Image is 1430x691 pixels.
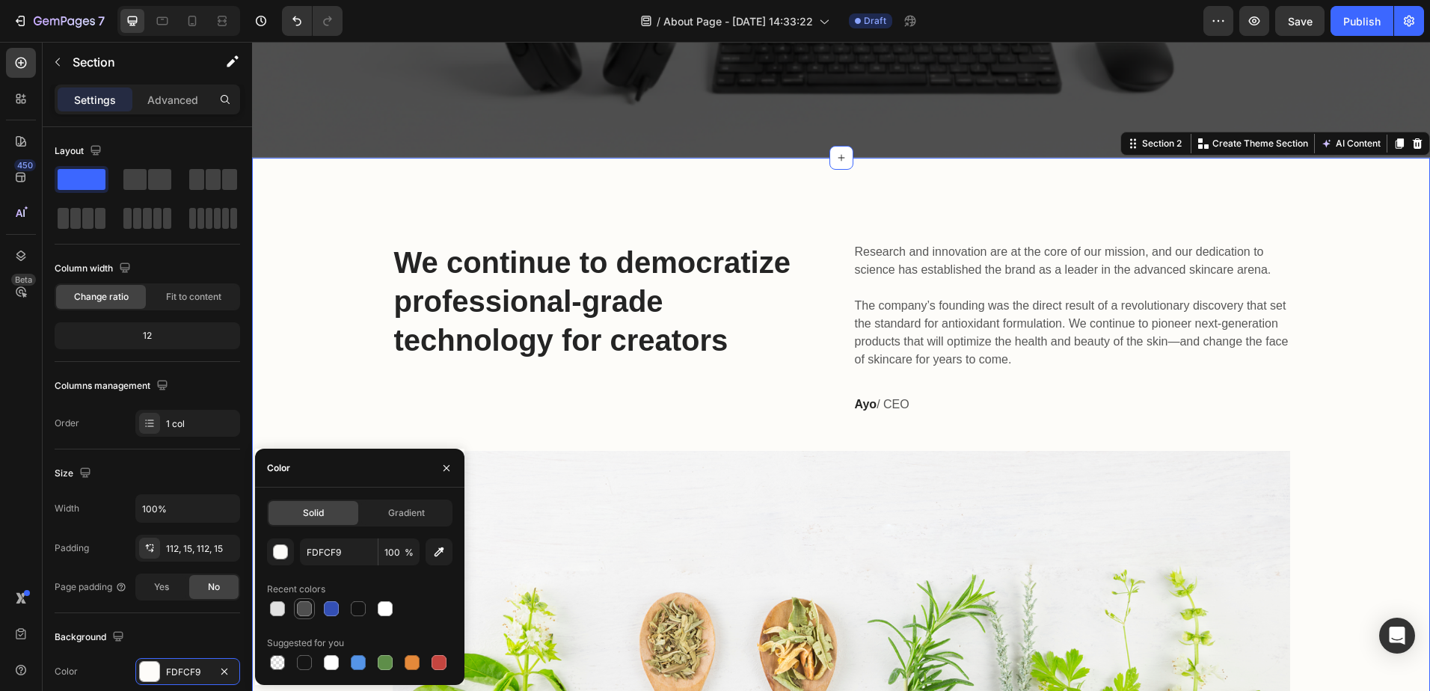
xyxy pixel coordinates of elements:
[1066,93,1132,111] button: AI Content
[14,159,36,171] div: 450
[154,580,169,594] span: Yes
[136,495,239,522] input: Auto
[603,354,1037,372] p: / CEO
[55,580,127,594] div: Page padding
[1331,6,1393,36] button: Publish
[55,464,94,484] div: Size
[252,42,1430,691] iframe: Design area
[601,352,1038,373] div: Rich Text Editor. Editing area: main
[11,274,36,286] div: Beta
[166,417,236,431] div: 1 col
[405,546,414,559] span: %
[55,141,105,162] div: Layout
[1379,618,1415,654] div: Open Intercom Messenger
[267,583,325,596] div: Recent colors
[73,53,195,71] p: Section
[147,92,198,108] p: Advanced
[208,580,220,594] span: No
[55,627,127,648] div: Background
[74,92,116,108] p: Settings
[58,325,237,346] div: 12
[267,636,344,650] div: Suggested for you
[960,95,1056,108] p: Create Theme Section
[166,290,221,304] span: Fit to content
[603,201,1037,327] p: Research and innovation are at the core of our mission, and our dedication to science has establi...
[98,12,105,30] p: 7
[55,665,78,678] div: Color
[864,14,886,28] span: Draft
[55,502,79,515] div: Width
[1288,15,1313,28] span: Save
[657,13,660,29] span: /
[55,541,89,555] div: Padding
[166,542,236,556] div: 112, 15, 112, 15
[388,506,425,520] span: Gradient
[887,95,933,108] div: Section 2
[1343,13,1381,29] div: Publish
[267,461,290,475] div: Color
[663,13,813,29] span: About Page - [DATE] 14:33:22
[300,538,378,565] input: Eg: FFFFFF
[55,376,171,396] div: Columns management
[1275,6,1325,36] button: Save
[282,6,343,36] div: Undo/Redo
[74,290,129,304] span: Change ratio
[6,6,111,36] button: 7
[303,506,324,520] span: Solid
[166,666,209,679] div: FDFCF9
[55,259,134,279] div: Column width
[55,417,79,430] div: Order
[603,356,625,369] strong: Ayo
